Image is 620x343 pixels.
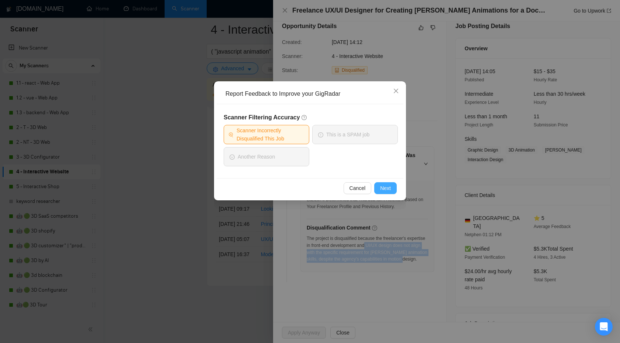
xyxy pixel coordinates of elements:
span: Scanner Incorrectly Disqualified This Job [237,126,304,143]
span: question-circle [302,115,307,120]
button: Close [386,81,406,101]
button: frownAnother Reason [224,147,309,166]
button: Next [374,182,397,194]
button: exclamation-circleThis is a SPAM job [312,125,398,144]
button: Scanner Incorrectly Disqualified This Job [224,125,309,144]
button: Cancel [344,182,372,194]
div: Report Feedback to Improve your GigRadar [225,90,400,98]
span: Cancel [349,184,366,192]
h5: Scanner Filtering Accuracy [224,113,398,122]
div: Open Intercom Messenger [595,318,613,336]
span: close [393,88,399,94]
span: Next [380,184,391,192]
